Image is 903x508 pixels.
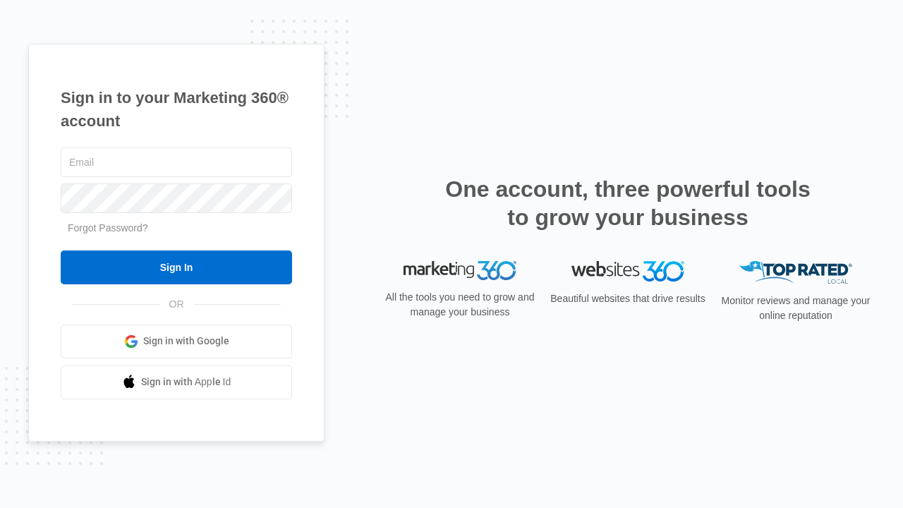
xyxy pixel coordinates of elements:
[159,297,194,312] span: OR
[381,290,539,320] p: All the tools you need to grow and manage your business
[61,250,292,284] input: Sign In
[549,291,707,306] p: Beautiful websites that drive results
[61,147,292,177] input: Email
[61,325,292,358] a: Sign in with Google
[571,261,684,282] img: Websites 360
[739,261,852,284] img: Top Rated Local
[404,261,516,281] img: Marketing 360
[441,175,815,231] h2: One account, three powerful tools to grow your business
[61,86,292,133] h1: Sign in to your Marketing 360® account
[143,334,229,349] span: Sign in with Google
[61,365,292,399] a: Sign in with Apple Id
[141,375,231,389] span: Sign in with Apple Id
[717,294,875,323] p: Monitor reviews and manage your online reputation
[68,222,148,234] a: Forgot Password?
